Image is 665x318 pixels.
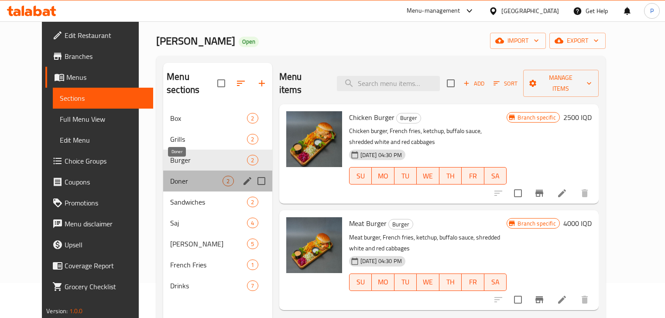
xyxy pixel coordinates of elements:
span: Sort sections [230,73,251,94]
img: Chicken Burger [286,111,342,167]
span: Sections [60,93,146,103]
a: Sections [53,88,153,109]
span: Select all sections [212,74,230,92]
span: Branch specific [514,219,559,228]
button: export [549,33,606,49]
a: Branches [45,46,153,67]
span: 1 [247,261,257,269]
a: Menus [45,67,153,88]
span: [DATE] 04:30 PM [357,151,405,159]
button: delete [574,289,595,310]
a: Edit Menu [53,130,153,150]
span: Edit Restaurant [65,30,146,41]
span: 2 [247,135,257,144]
div: items [247,155,258,165]
a: Choice Groups [45,150,153,171]
button: SA [484,167,507,185]
button: TH [439,274,462,291]
button: Sort [491,77,520,90]
div: French Fries1 [163,254,272,275]
span: SU [353,170,368,182]
button: Manage items [523,70,599,97]
button: SU [349,274,372,291]
span: French Fries [170,260,247,270]
button: TU [394,274,417,291]
div: items [247,134,258,144]
button: FR [462,274,484,291]
span: WE [420,276,436,288]
span: FR [465,170,481,182]
p: Chicken burger, French fries, ketchup, buffalo sauce, shredded white and red cabbages [349,126,507,147]
button: delete [574,183,595,204]
img: Meat Burger [286,217,342,273]
div: Sandwiches [170,197,247,207]
span: SU [353,276,368,288]
span: Add [462,79,486,89]
p: Meat burger, French fries, ketchup, buffalo sauce, shredded white and red cabbages [349,232,507,254]
div: items [223,176,233,186]
div: Sandwiches2 [163,191,272,212]
span: Burger [397,113,421,123]
button: WE [417,167,439,185]
div: [PERSON_NAME]5 [163,233,272,254]
div: Saj4 [163,212,272,233]
div: Doner2edit [163,171,272,191]
span: [PERSON_NAME] [156,31,235,51]
button: TH [439,167,462,185]
span: MO [375,276,391,288]
a: Edit menu item [557,294,567,305]
span: Drinks [170,280,247,291]
span: 2 [223,177,233,185]
button: FR [462,167,484,185]
span: P [650,6,654,16]
span: Select to update [509,184,527,202]
button: SA [484,274,507,291]
span: Choice Groups [65,156,146,166]
nav: Menu sections [163,104,272,300]
span: Version: [46,305,68,317]
span: 2 [247,198,257,206]
span: 2 [247,114,257,123]
button: TU [394,167,417,185]
span: export [556,35,599,46]
a: Full Menu View [53,109,153,130]
div: Open [239,37,259,47]
span: Menu disclaimer [65,219,146,229]
div: Saj [170,218,247,228]
input: search [337,76,440,91]
div: Burger [396,113,421,123]
div: Burger [388,219,413,229]
div: Grills2 [163,129,272,150]
div: items [247,260,258,270]
span: Burger [389,219,413,229]
a: Upsell [45,234,153,255]
div: items [247,239,258,249]
button: edit [241,174,254,188]
div: items [247,218,258,228]
button: Add [460,77,488,90]
span: Branch specific [514,113,559,122]
div: items [247,197,258,207]
span: TU [398,276,414,288]
span: Coupons [65,177,146,187]
span: Coverage Report [65,260,146,271]
button: Branch-specific-item [529,183,550,204]
button: SU [349,167,372,185]
button: WE [417,274,439,291]
span: SA [488,170,504,182]
div: Burger2 [163,150,272,171]
span: Upsell [65,239,146,250]
span: Full Menu View [60,114,146,124]
a: Coupons [45,171,153,192]
span: Burger [170,155,247,165]
span: 5 [247,240,257,248]
span: Branches [65,51,146,62]
div: Gus [170,239,247,249]
button: MO [372,274,394,291]
button: Add section [251,73,272,94]
h6: 4000 IQD [563,217,592,229]
span: FR [465,276,481,288]
div: Grills [170,134,247,144]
